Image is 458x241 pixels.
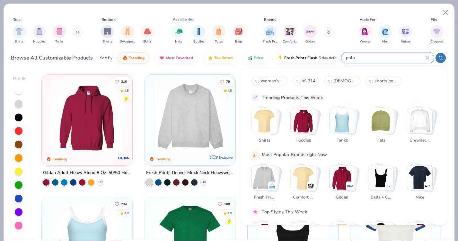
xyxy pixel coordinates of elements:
[121,203,127,206] span: 234
[233,25,245,44] button: filter button
[11,54,93,62] div: Browse All Customizable Products
[425,182,431,189] img: Nike
[118,152,131,164] img: Gildan logo
[304,25,317,44] div: filter for Gildan
[324,76,360,86] button: Ladies' Slouchy T-Shirt2
[269,182,276,189] img: Fresh Prints
[33,39,45,44] span: Hoodies
[273,52,347,63] button: Fresh Prints Flash5 day delivery
[120,25,135,44] div: filter for Sweatpants
[43,169,131,177] div: Gildan Adult Heavy Blend 8 Oz. 50/50 Hooded Sweatshirt
[195,28,202,35] img: Bottles Image
[291,165,316,190] img: Comfort Colors
[154,52,198,63] button: Most Favorited
[319,54,342,62] span: 5 day delivery
[227,88,232,93] div: 4.8
[430,25,443,44] div: filter for Cropped
[291,108,316,133] img: Hoodies
[203,52,237,63] button: Top Rated
[264,17,276,23] div: Brands
[33,25,46,44] div: filter for Hoodies
[293,137,313,144] span: Hoodies
[293,76,319,86] button: hf-3141
[53,25,66,44] button: filter button
[252,209,258,215] img: pink_star.gif
[201,181,206,184] span: + 10
[262,208,307,215] div: Top Styles This Week
[104,28,111,35] img: Shorts Image
[212,25,225,44] button: filter button
[283,39,297,44] span: Comfort Colors
[15,39,23,44] span: Shirts
[331,137,352,144] span: Tanks
[379,25,392,44] button: filter button
[233,25,245,44] div: filter for Bags
[366,76,401,86] button: shortsleeve shirt3
[254,194,275,201] span: Fresh Prints
[56,28,63,35] img: Tanks Image
[208,55,213,60] img: TopRated.gif
[48,81,126,153] img: 01756b78-01f6-4cc6-8d8a-3c30c1a0c8ac
[290,165,320,203] button: Stack Card Button Comfort Colors
[370,194,391,201] span: Bella + Canvas
[399,25,412,44] button: filter button
[374,78,398,84] span: shortsleeve shirt
[304,25,317,44] button: filter button
[229,81,307,153] img: a90f7c54-8796-4cb2-9d6e-4e9644cfe0fe
[33,25,46,44] button: filter button
[265,27,275,36] img: Fresh Prints Image
[101,25,114,44] button: filter button
[407,165,436,203] button: Stack Card Button Nike
[124,28,131,35] img: Sweatpants Image
[118,52,149,63] button: Trending
[382,28,389,35] img: Men Image
[302,78,315,84] span: hf-314
[212,25,225,44] div: filter for Totes
[193,39,204,44] span: Bottles
[347,182,353,189] img: Gildan
[260,78,284,84] span: Women's Athletic Fleece Shorts - 1203
[98,181,103,184] span: + 37
[290,108,320,146] button: Stack Card Button Hoodies
[192,25,205,44] div: filter for Bottles
[13,17,22,23] div: Tops
[101,17,116,23] div: Bottoms
[219,155,233,160] span: Exclusive
[252,108,277,133] img: Shirts
[151,81,229,153] img: f5d85501-0dbb-4ee4-b115-c08fa3845d83
[368,165,393,190] img: Bella + Canvas
[192,25,205,44] button: filter button
[36,28,43,35] img: Hoodies Image
[359,25,372,44] button: filter button
[251,108,281,146] button: Stack Card Button Shirts
[359,17,375,23] div: Made For
[368,108,393,133] img: Hats
[382,39,389,44] span: Men
[333,78,357,84] span: [DEMOGRAPHIC_DATA]' Slouchy T-Shirt
[120,39,135,44] span: Sweatpants
[124,211,129,216] div: 4.8
[401,39,410,44] span: Unisex
[263,25,277,44] div: filter for Fresh Prints
[216,77,233,86] button: Like
[409,137,430,144] span: Crewnecks
[407,165,432,190] img: Nike
[120,25,135,44] button: filter button
[251,165,281,203] button: Stack Card Button Fresh Prints
[55,39,64,44] span: Tanks
[330,165,355,190] img: Gildan
[141,25,154,44] div: filter for Skirts
[166,55,193,60] span: Most Favorited
[111,200,130,209] button: Like
[53,25,66,44] div: filter for Tanks
[214,55,233,60] span: Top Rated
[308,182,314,189] img: Comfort Colors
[235,39,242,44] span: Bags
[242,52,268,63] button: Price
[331,194,352,201] span: Gildan
[440,6,452,19] button: Close
[430,39,443,44] span: Cropped
[172,25,185,44] button: filter button
[305,39,315,44] span: Gildan
[13,25,26,44] div: filter for Shirts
